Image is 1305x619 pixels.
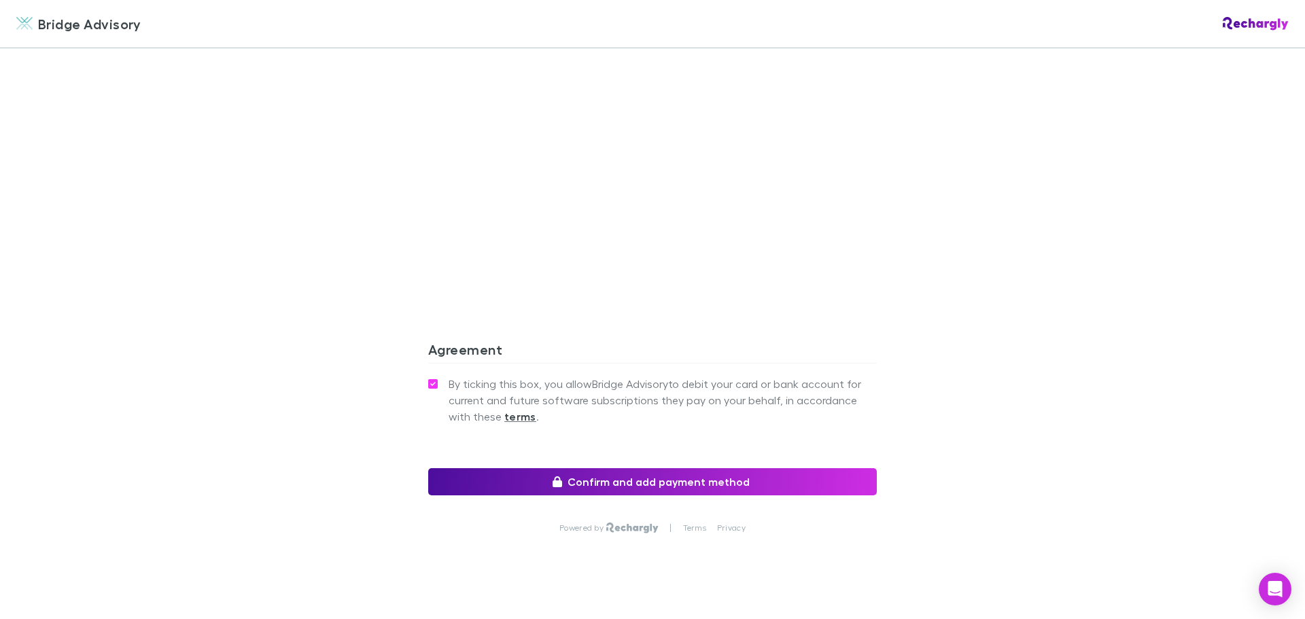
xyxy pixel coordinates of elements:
[1259,573,1291,605] div: Open Intercom Messenger
[449,376,877,425] span: By ticking this box, you allow Bridge Advisory to debit your card or bank account for current and...
[16,16,33,32] img: Bridge Advisory's Logo
[717,523,746,533] a: Privacy
[504,410,536,423] strong: terms
[559,523,606,533] p: Powered by
[428,468,877,495] button: Confirm and add payment method
[1223,17,1289,31] img: Rechargly Logo
[428,341,877,363] h3: Agreement
[38,14,141,34] span: Bridge Advisory
[669,523,672,533] p: |
[606,523,659,533] img: Rechargly Logo
[683,523,706,533] a: Terms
